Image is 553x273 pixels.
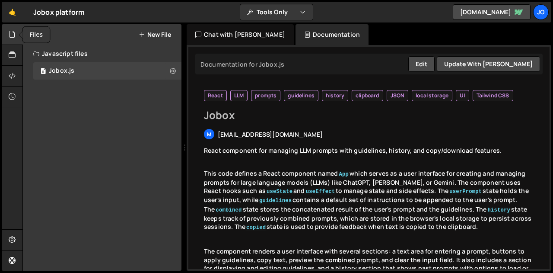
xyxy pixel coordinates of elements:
button: Tools Only [240,4,313,20]
span: clipboard [356,92,379,99]
div: 16984/46580.js [33,62,181,80]
code: guidelines [258,197,292,204]
a: 🤙 [2,2,23,22]
code: userPrompt [448,188,483,195]
div: Documentation for Jobox.js [198,60,284,68]
span: 0 [41,68,46,75]
button: New File [139,31,171,38]
code: useState [266,188,293,195]
a: Jo [533,4,549,20]
code: combined [215,207,242,214]
p: This code defines a React component named which serves as a user interface for creating and manag... [204,169,534,232]
button: Edit [408,56,435,72]
span: history [326,92,344,99]
div: Files [22,27,50,43]
span: local storage [416,92,448,99]
span: [EMAIL_ADDRESS][DOMAIN_NAME] [218,130,323,138]
code: history [487,207,512,214]
div: Chat with [PERSON_NAME] [187,24,294,45]
span: UI [460,92,465,99]
code: copied [245,224,267,231]
h2: Jobox [204,108,534,122]
span: prompts [255,92,276,99]
div: Jobox.js [49,67,74,75]
span: JSON [391,92,405,99]
span: React [208,92,223,99]
code: App [338,171,350,178]
button: Update with [PERSON_NAME] [437,56,540,72]
span: Tailwind CSS [477,92,509,99]
span: LLM [234,92,244,99]
span: guidelines [288,92,315,99]
span: React component for managing LLM prompts with guidelines, history, and copy/download features. [204,146,502,154]
div: Jobox platform [33,7,84,17]
code: useEffect [305,188,336,195]
a: [DOMAIN_NAME] [453,4,531,20]
div: Documentation [296,24,369,45]
span: m [207,131,211,138]
div: Javascript files [23,45,181,62]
